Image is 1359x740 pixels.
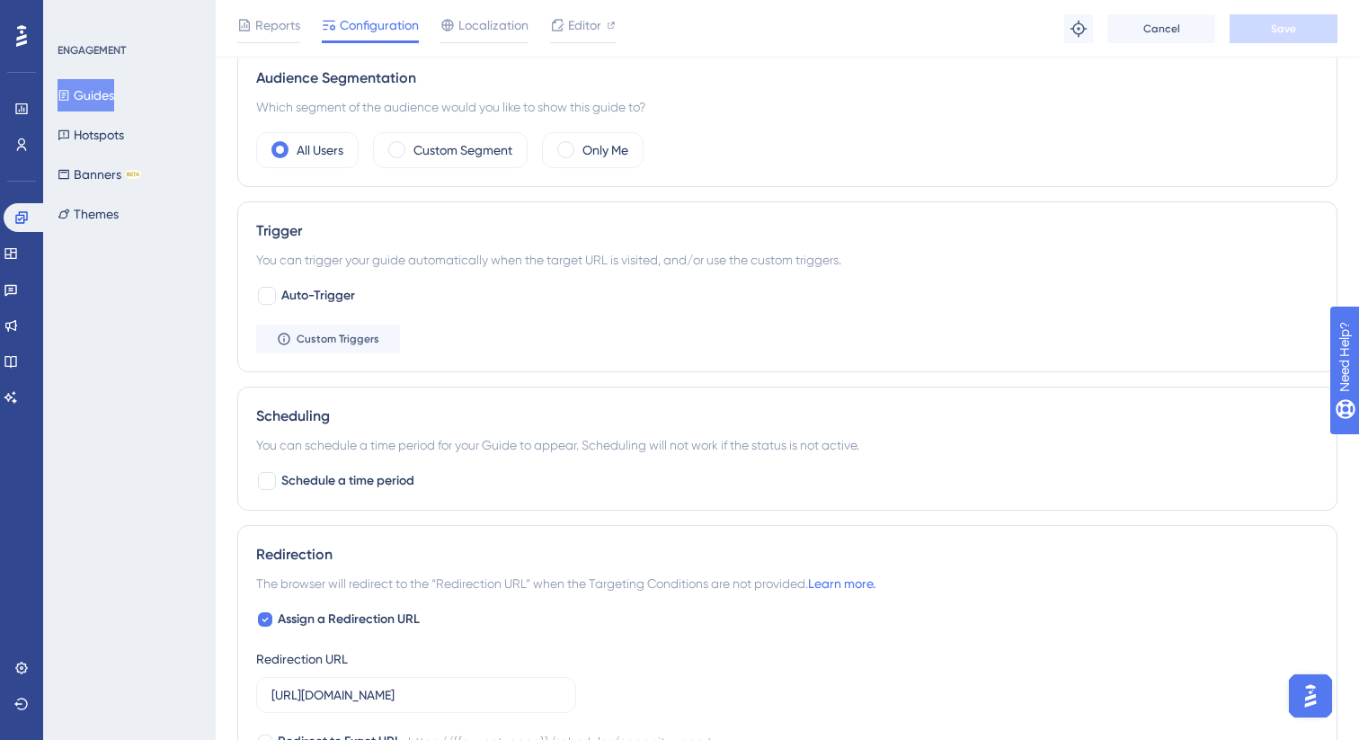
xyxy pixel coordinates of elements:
[582,139,628,161] label: Only Me
[58,119,124,151] button: Hotspots
[256,544,1319,566] div: Redirection
[413,139,512,161] label: Custom Segment
[256,406,1319,427] div: Scheduling
[256,220,1319,242] div: Trigger
[1271,22,1296,36] span: Save
[1283,669,1337,723] iframe: UserGuiding AI Assistant Launcher
[42,4,112,26] span: Need Help?
[278,609,420,630] span: Assign a Redirection URL
[271,685,561,705] input: https://www.example.com/
[256,249,1319,271] div: You can trigger your guide automatically when the target URL is visited, and/or use the custom tr...
[58,43,126,58] div: ENGAGEMENT
[256,648,348,670] div: Redirection URL
[256,573,875,594] span: The browser will redirect to the “Redirection URL” when the Targeting Conditions are not provided.
[568,14,601,36] span: Editor
[1107,14,1215,43] button: Cancel
[256,325,400,353] button: Custom Triggers
[458,14,528,36] span: Localization
[58,158,141,191] button: BannersBETA
[58,79,114,111] button: Guides
[340,14,419,36] span: Configuration
[1143,22,1180,36] span: Cancel
[125,170,141,179] div: BETA
[281,470,414,492] span: Schedule a time period
[297,139,343,161] label: All Users
[808,576,875,591] a: Learn more.
[256,96,1319,118] div: Which segment of the audience would you like to show this guide to?
[1230,14,1337,43] button: Save
[58,198,119,230] button: Themes
[256,434,1319,456] div: You can schedule a time period for your Guide to appear. Scheduling will not work if the status i...
[281,285,355,307] span: Auto-Trigger
[255,14,300,36] span: Reports
[297,332,379,346] span: Custom Triggers
[256,67,1319,89] div: Audience Segmentation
